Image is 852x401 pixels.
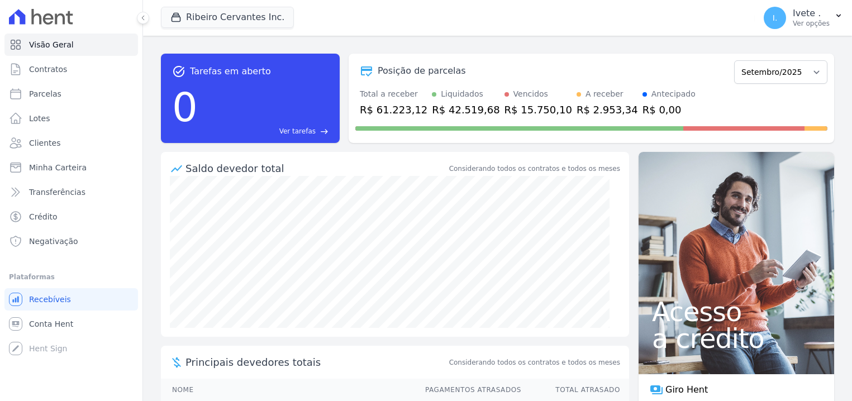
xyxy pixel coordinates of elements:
span: Contratos [29,64,67,75]
div: Antecipado [651,88,696,100]
span: Principais devedores totais [185,355,447,370]
div: R$ 61.223,12 [360,102,427,117]
div: A receber [586,88,623,100]
span: Negativação [29,236,78,247]
span: I. [773,14,778,22]
div: Plataformas [9,270,134,284]
div: Posição de parcelas [378,64,466,78]
span: Minha Carteira [29,162,87,173]
a: Negativação [4,230,138,252]
a: Ver tarefas east [202,126,329,136]
div: R$ 2.953,34 [577,102,638,117]
a: Clientes [4,132,138,154]
span: Conta Hent [29,318,73,330]
a: Lotes [4,107,138,130]
span: east [320,127,329,136]
button: Ribeiro Cervantes Inc. [161,7,294,28]
a: Transferências [4,181,138,203]
span: Acesso [652,298,821,325]
a: Recebíveis [4,288,138,311]
a: Minha Carteira [4,156,138,179]
button: I. Ivete . Ver opções [755,2,852,34]
div: R$ 15.750,10 [504,102,572,117]
span: Considerando todos os contratos e todos os meses [449,357,620,367]
p: Ver opções [793,19,830,28]
span: Giro Hent [665,383,708,397]
div: Total a receber [360,88,427,100]
span: Parcelas [29,88,61,99]
a: Visão Geral [4,34,138,56]
a: Crédito [4,206,138,228]
div: 0 [172,78,198,136]
a: Contratos [4,58,138,80]
div: Vencidos [513,88,548,100]
p: Ivete . [793,8,830,19]
div: Saldo devedor total [185,161,447,176]
div: R$ 42.519,68 [432,102,499,117]
a: Conta Hent [4,313,138,335]
div: Considerando todos os contratos e todos os meses [449,164,620,174]
span: a crédito [652,325,821,352]
a: Parcelas [4,83,138,105]
span: Recebíveis [29,294,71,305]
div: R$ 0,00 [642,102,696,117]
span: Visão Geral [29,39,74,50]
span: task_alt [172,65,185,78]
span: Clientes [29,137,60,149]
div: Liquidados [441,88,483,100]
span: Tarefas em aberto [190,65,271,78]
span: Transferências [29,187,85,198]
span: Lotes [29,113,50,124]
span: Crédito [29,211,58,222]
span: Ver tarefas [279,126,316,136]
